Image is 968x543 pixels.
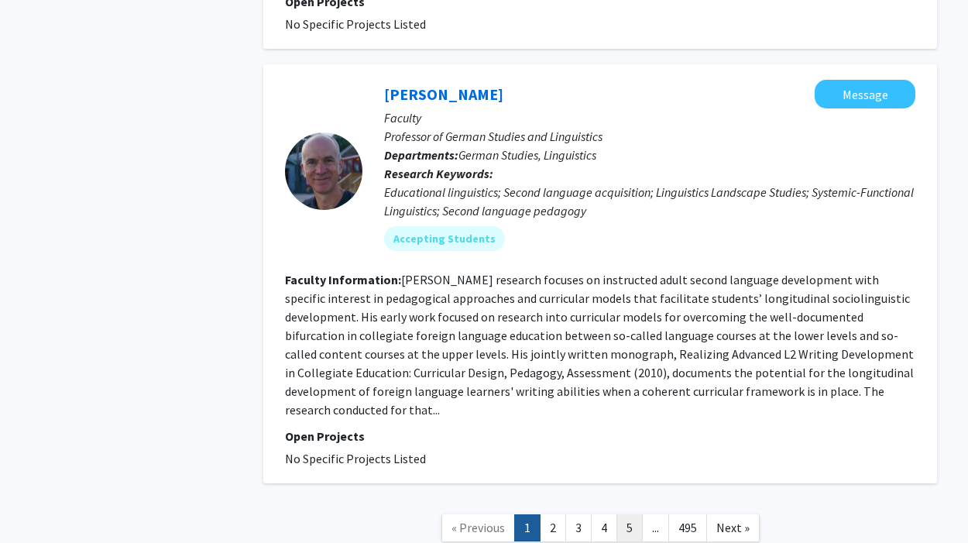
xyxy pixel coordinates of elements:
a: 1 [514,514,541,541]
span: « Previous [451,520,505,535]
b: Departments: [384,147,458,163]
a: Next [706,514,760,541]
b: Research Keywords: [384,166,493,181]
button: Message Hiram Maxim [815,80,915,108]
span: ... [652,520,659,535]
b: Faculty Information: [285,272,401,287]
mat-chip: Accepting Students [384,226,505,251]
a: 5 [616,514,643,541]
iframe: Chat [12,473,66,531]
div: Educational linguistics; Second language acquisition; Linguistics Landscape Studies; Systemic-Fun... [384,183,915,220]
span: German Studies, Linguistics [458,147,596,163]
a: Previous Page [441,514,515,541]
span: No Specific Projects Listed [285,451,426,466]
a: 3 [565,514,592,541]
p: Professor of German Studies and Linguistics [384,127,915,146]
span: No Specific Projects Listed [285,16,426,32]
a: 495 [668,514,707,541]
fg-read-more: [PERSON_NAME] research focuses on instructed adult second language development with specific inte... [285,272,914,418]
a: [PERSON_NAME] [384,84,503,104]
p: Open Projects [285,427,915,445]
a: 4 [591,514,617,541]
a: 2 [540,514,566,541]
p: Faculty [384,108,915,127]
span: Next » [716,520,750,535]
